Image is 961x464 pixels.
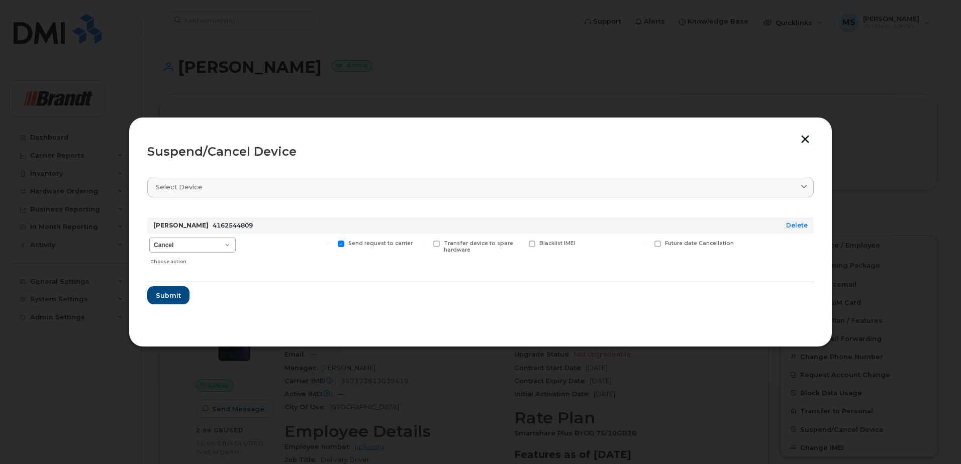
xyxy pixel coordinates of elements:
[348,240,413,247] span: Send request to carrier
[444,240,513,253] span: Transfer device to spare hardware
[786,221,808,229] a: Delete
[421,241,426,246] input: Transfer device to spare hardware
[642,241,647,246] input: Future date Cancellation
[156,182,203,192] span: Select device
[153,221,209,229] strong: [PERSON_NAME]
[517,241,522,246] input: Blacklist IMEI
[147,286,189,304] button: Submit
[665,240,734,247] span: Future date Cancellation
[147,177,814,197] a: Select device
[213,221,253,229] span: 4162544809
[326,241,331,246] input: Send request to carrier
[147,146,814,158] div: Suspend/Cancel Device
[539,240,575,247] span: Blacklist IMEI
[156,291,181,300] span: Submit
[150,254,236,266] div: Choose action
